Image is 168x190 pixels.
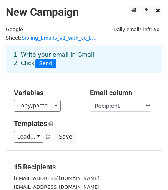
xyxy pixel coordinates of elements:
[14,100,61,112] a: Copy/paste...
[111,26,162,32] a: Daily emails left: 50
[6,26,96,41] small: Google Sheet:
[111,25,162,34] span: Daily emails left: 50
[35,59,56,68] span: Send
[14,131,43,143] a: Load...
[14,163,154,171] h5: 15 Recipients
[8,51,160,68] div: 1. Write your email in Gmail 2. Click
[14,119,47,127] a: Templates
[14,89,78,97] h5: Variables
[6,6,162,19] h2: New Campaign
[14,175,100,181] small: [EMAIL_ADDRESS][DOMAIN_NAME]
[14,184,100,190] small: [EMAIL_ADDRESS][DOMAIN_NAME]
[90,89,155,97] h5: Email column
[130,153,168,190] iframe: Chat Widget
[22,35,96,41] a: Sibling_Emails_V1_with_cc_b...
[55,131,75,143] button: Save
